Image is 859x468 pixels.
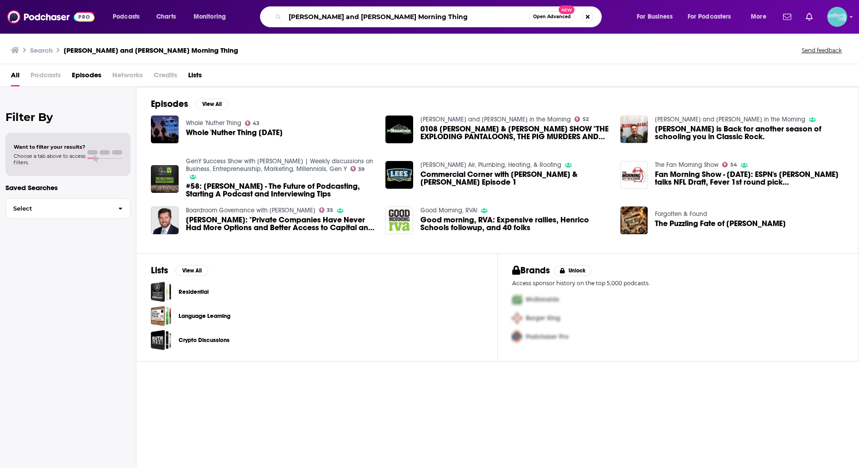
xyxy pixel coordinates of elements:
[7,8,95,25] img: Podchaser - Follow, Share and Rate Podcasts
[156,10,176,23] span: Charts
[285,10,529,24] input: Search podcasts, credits, & more...
[350,166,365,171] a: 39
[151,98,188,110] h2: Episodes
[358,167,365,171] span: 39
[688,10,731,23] span: For Podcasters
[5,111,130,124] h2: Filter By
[655,171,844,186] a: Fan Morning Show - Tuesday 4/21: ESPN's Dianna Russini talks NFL Draft, Fever 1st round pick Laur...
[151,282,171,302] a: Residential
[327,208,333,212] span: 35
[253,121,260,126] span: 43
[188,68,202,86] a: Lists
[194,10,226,23] span: Monitoring
[319,207,334,213] a: 35
[509,290,526,309] img: First Pro Logo
[637,10,673,23] span: For Business
[112,68,143,86] span: Networks
[655,116,805,123] a: Jeff and Jeremy in the Morning
[509,309,526,327] img: Second Pro Logo
[620,116,648,143] img: Larry Lee is Back for another season of schooling you in Classic Rock.
[420,216,609,231] span: Good morning, RVA: Expensive rallies, Henrico Schools followup, and 40 folks
[186,157,373,173] a: GenY Success Show with Jason Bay | Weekly discussions on Business, Entrepreneurship, Marketing, M...
[269,6,610,27] div: Search podcasts, credits, & more...
[385,161,413,189] a: Commercial Corner with Jeff & Allen Episode 1
[574,116,589,122] a: 52
[799,46,844,54] button: Send feedback
[151,330,171,350] span: Crypto Discussions
[106,10,151,24] button: open menu
[655,161,719,169] a: The Fan Morning Show
[509,327,526,346] img: Third Pro Logo
[655,220,786,227] span: The Puzzling Fate of [PERSON_NAME]
[420,171,609,186] a: Commercial Corner with Jeff & Allen Episode 1
[150,10,181,24] a: Charts
[151,206,179,234] img: Jeff Thomas: "Private Companies Have Never Had More Options and Better Access to Capital and Liqu...
[151,265,208,276] a: ListsView All
[554,265,592,276] button: Unlock
[186,129,283,136] span: Whole 'Nuther Thing [DATE]
[64,46,238,55] h3: [PERSON_NAME] and [PERSON_NAME] Morning Thing
[385,206,413,234] img: Good morning, RVA: Expensive rallies, Henrico Schools followup, and 40 folks
[420,161,561,169] a: Lee's Air, Plumbing, Heating, & Roofing
[179,311,230,321] a: Language Learning
[186,216,375,231] a: Jeff Thomas: "Private Companies Have Never Had More Options and Better Access to Capital and Liqu...
[420,171,609,186] span: Commercial Corner with [PERSON_NAME] & [PERSON_NAME] Episode 1
[827,7,847,27] span: Logged in as JessicaPellien
[186,182,375,198] span: #58: [PERSON_NAME] - The Future of Podcasting, Starting A Podcast and Interviewing Tips
[14,144,85,150] span: Want to filter your results?
[630,10,684,24] button: open menu
[655,220,786,227] a: The Puzzling Fate of Jefferson Davis
[151,98,228,110] a: EpisodesView All
[151,306,171,326] a: Language Learning
[186,129,283,136] a: Whole 'Nuther Thing July 12, 2024
[195,99,228,110] button: View All
[620,161,648,189] img: Fan Morning Show - Tuesday 4/21: ESPN's Dianna Russini talks NFL Draft, Fever 1st round pick Laur...
[751,10,766,23] span: More
[744,10,778,24] button: open menu
[620,206,648,234] img: The Puzzling Fate of Jefferson Davis
[420,116,571,123] a: Rizzo and Jeff in the Morning
[11,68,20,86] a: All
[779,9,795,25] a: Show notifications dropdown
[827,7,847,27] img: User Profile
[5,183,130,192] p: Saved Searches
[526,333,569,341] span: Podchaser Pro
[802,9,816,25] a: Show notifications dropdown
[420,125,609,141] span: 0108 [PERSON_NAME] & [PERSON_NAME] SHOW "THE EXPLODING PANTALOONS, THE PIG MURDERS AND HUG A CHIC...
[526,296,559,303] span: McDonalds
[187,10,238,24] button: open menu
[113,10,140,23] span: Podcasts
[186,119,241,127] a: Whole 'Nuther Thing
[385,116,413,143] img: 0108 RIZZO & JEFF SHOW "THE EXPLODING PANTALOONS, THE PIG MURDERS AND HUG A CHICKEN WHY DONT YA"
[245,121,260,126] a: 43
[30,68,61,86] span: Podcasts
[529,11,575,22] button: Open AdvancedNew
[72,68,101,86] a: Episodes
[682,10,744,24] button: open menu
[151,116,179,143] img: Whole 'Nuther Thing July 12, 2024
[655,125,844,141] a: Larry Lee is Back for another season of schooling you in Classic Rock.
[14,153,85,166] span: Choose a tab above to access filters.
[186,182,375,198] a: #58: Jeff Brown - The Future of Podcasting, Starting A Podcast and Interviewing Tips
[30,46,53,55] h3: Search
[151,165,179,193] img: #58: Jeff Brown - The Future of Podcasting, Starting A Podcast and Interviewing Tips
[533,15,571,19] span: Open Advanced
[526,314,560,322] span: Burger King
[420,125,609,141] a: 0108 RIZZO & JEFF SHOW "THE EXPLODING PANTALOONS, THE PIG MURDERS AND HUG A CHICKEN WHY DONT YA"
[175,265,208,276] button: View All
[559,5,575,14] span: New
